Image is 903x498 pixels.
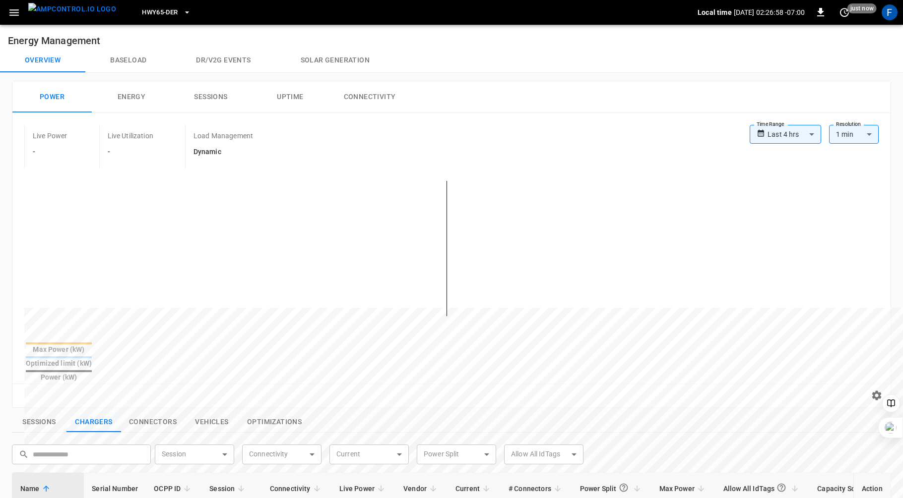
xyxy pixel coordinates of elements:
label: Time Range [757,120,784,128]
span: Current [455,483,493,495]
span: Live Power [339,483,388,495]
div: profile-icon [882,4,898,20]
span: Allow All IdTags [723,479,801,498]
button: Connectivity [330,81,409,113]
button: Energy [92,81,171,113]
div: 1 min [829,125,879,144]
h6: - [33,147,67,158]
button: show latest connectors [121,412,185,433]
span: Max Power [659,483,708,495]
span: HWY65-DER [142,7,178,18]
p: Live Utilization [108,131,153,141]
p: Load Management [193,131,253,141]
p: [DATE] 02:26:58 -07:00 [734,7,805,17]
button: show latest vehicles [185,412,239,433]
p: Local time [698,7,732,17]
span: Vendor [403,483,440,495]
img: ampcontrol.io logo [28,3,116,15]
button: Sessions [171,81,251,113]
button: Baseload [85,49,171,72]
button: Uptime [251,81,330,113]
span: Connectivity [270,483,323,495]
span: Power Split [580,479,644,498]
button: Power [12,81,92,113]
button: show latest sessions [12,412,66,433]
span: just now [847,3,877,13]
button: Dr/V2G events [171,49,275,72]
span: # Connectors [509,483,564,495]
div: Last 4 hrs [768,125,821,144]
button: Solar generation [276,49,394,72]
h6: Dynamic [193,147,253,158]
p: Live Power [33,131,67,141]
button: set refresh interval [837,4,852,20]
span: Name [20,483,53,495]
label: Resolution [836,120,861,128]
span: OCPP ID [154,483,193,495]
h6: - [108,147,153,158]
button: show latest optimizations [239,412,310,433]
span: Session [209,483,248,495]
button: HWY65-DER [138,3,194,22]
button: show latest charge points [66,412,121,433]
